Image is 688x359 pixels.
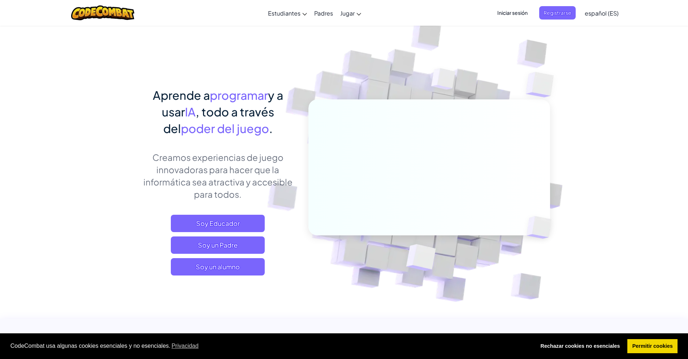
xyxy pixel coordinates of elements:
[264,3,311,23] a: Estudiantes
[311,3,337,23] a: Padres
[138,151,298,200] p: Creamos experiencias de juego innovadoras para hacer que la informática sea atractiva y accesible...
[536,339,625,354] a: deny cookies
[417,54,470,108] img: Overlap cubes
[627,339,678,354] a: allow cookies
[171,258,265,275] button: Soy un alumno
[181,121,269,136] span: poder del juego
[171,215,265,232] a: Soy Educador
[539,6,576,20] button: Registrarse
[340,9,355,17] span: Jugar
[185,104,196,119] span: IA
[585,9,619,17] span: español (ES)
[170,341,200,351] a: learn more about cookies
[153,88,210,102] span: Aprende a
[581,3,622,23] a: español (ES)
[511,54,574,115] img: Overlap cubes
[268,9,300,17] span: Estudiantes
[10,341,530,351] span: CodeCombat usa algunas cookies esenciales y no esenciales.
[337,3,365,23] a: Jugar
[269,121,273,136] span: .
[163,104,274,136] span: , todo a través del
[210,88,268,102] span: programar
[493,6,532,20] button: Iniciar sesión
[71,5,134,20] img: CodeCombat logo
[171,236,265,254] a: Soy un Padre
[514,201,568,254] img: Overlap cubes
[388,229,453,289] img: Overlap cubes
